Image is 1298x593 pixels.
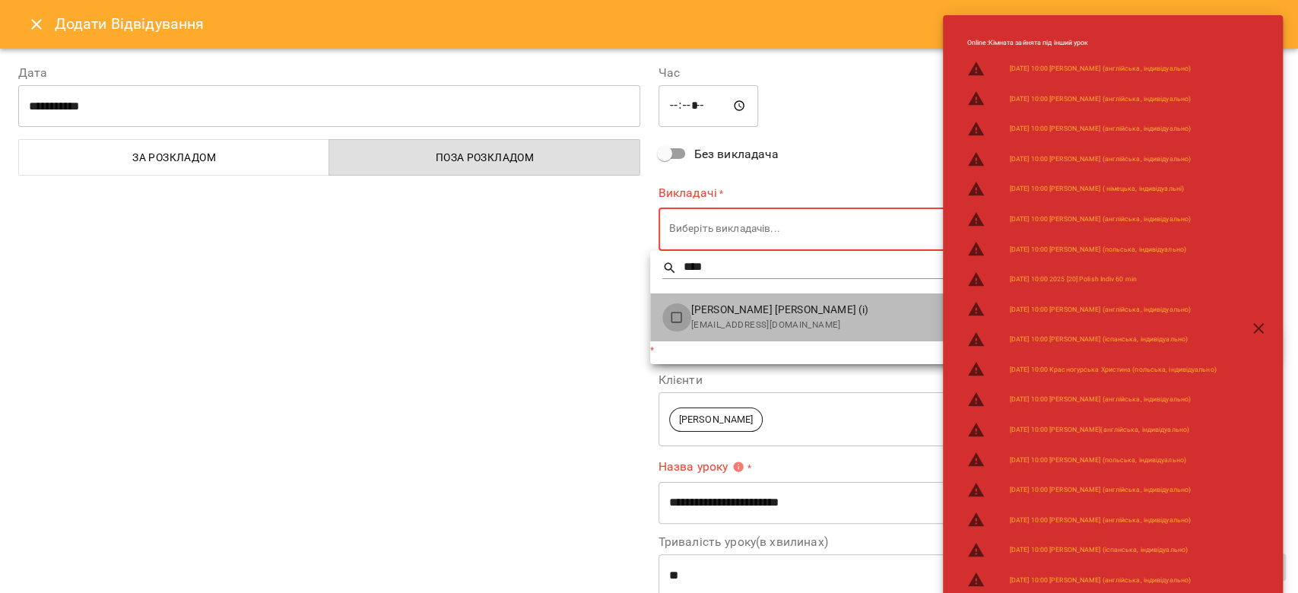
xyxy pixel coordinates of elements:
a: [DATE] 10:00 Красногурська Христина (польська, індивідуально) [1010,365,1217,375]
a: [DATE] 10:00 [PERSON_NAME] (англійська, індивідуально) [1010,124,1191,134]
a: [DATE] 10:00 [PERSON_NAME] (іспанська, індивідуально) [1010,545,1188,555]
a: [DATE] 10:00 [PERSON_NAME](англійська, індивідуально) [1010,425,1189,435]
a: [DATE] 10:00 [PERSON_NAME] (англійська, індивідуально) [1010,154,1191,164]
span: [PERSON_NAME] [PERSON_NAME] (і) [691,303,1252,318]
li: Online : Кімната зайнята під інший урок [955,32,1229,54]
a: [DATE] 10:00 [PERSON_NAME] (англійська, індивідуально) [1010,395,1191,404]
a: [DATE] 10:00 [PERSON_NAME] (англійська, індивідуально) [1010,576,1191,585]
a: [DATE] 10:00 [PERSON_NAME] (англійська, індивідуально) [1010,485,1191,495]
a: [DATE] 10:00 [PERSON_NAME] (англійська, індивідуально) [1010,214,1191,224]
a: [DATE] 10:00 [PERSON_NAME] (англійська, індивідуально) [1010,515,1191,525]
a: [DATE] 10:00 [PERSON_NAME] ( німецька, індивідуальні) [1010,184,1184,194]
a: [DATE] 10:00 2025 [20] Polish Indiv 60 min [1010,274,1137,284]
a: [DATE] 10:00 [PERSON_NAME] (польська, індивідуально) [1010,455,1186,465]
a: [DATE] 10:00 [PERSON_NAME] (польська, індивідуально) [1010,245,1186,255]
a: [DATE] 10:00 [PERSON_NAME] (англійська, індивідуально) [1010,305,1191,315]
span: [EMAIL_ADDRESS][DOMAIN_NAME] [691,318,1252,333]
a: [DATE] 10:00 [PERSON_NAME] (іспанська, індивідуально) [1010,335,1188,344]
a: [DATE] 10:00 [PERSON_NAME] (англійська, індивідуально) [1010,64,1191,74]
a: [DATE] 10:00 [PERSON_NAME] (англійська, індивідуально) [1010,94,1191,104]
